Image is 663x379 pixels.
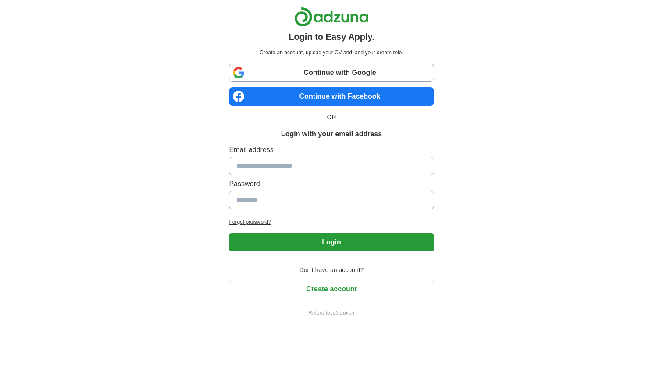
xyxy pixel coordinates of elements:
[229,87,434,106] a: Continue with Facebook
[229,179,434,189] label: Password
[229,64,434,82] a: Continue with Google
[281,129,382,139] h1: Login with your email address
[229,218,434,226] a: Forgot password?
[229,280,434,298] button: Create account
[229,145,434,155] label: Email address
[229,233,434,251] button: Login
[229,309,434,317] a: Return to job advert
[294,266,369,275] span: Don't have an account?
[229,285,434,293] a: Create account
[294,7,369,27] img: Adzuna logo
[289,30,374,43] h1: Login to Easy Apply.
[322,113,342,122] span: OR
[231,49,432,57] p: Create an account, upload your CV and land your dream role.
